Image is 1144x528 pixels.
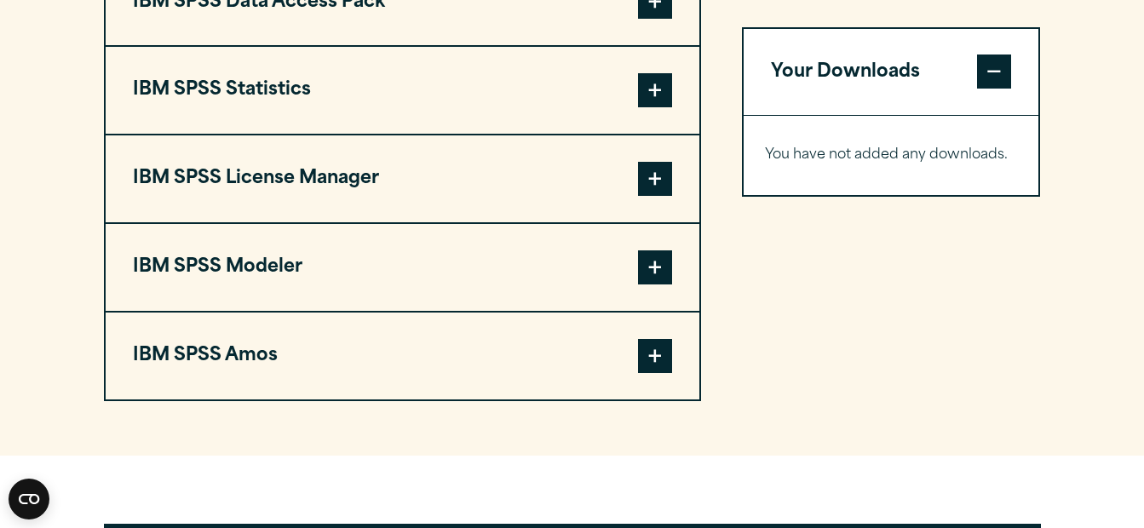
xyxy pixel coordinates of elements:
button: IBM SPSS Amos [106,313,699,399]
button: Your Downloads [744,29,1039,116]
div: Your Downloads [744,116,1039,196]
button: IBM SPSS Modeler [106,224,699,311]
button: IBM SPSS License Manager [106,135,699,222]
p: You have not added any downloads. [765,144,1018,169]
button: Open CMP widget [9,479,49,519]
button: IBM SPSS Statistics [106,47,699,134]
